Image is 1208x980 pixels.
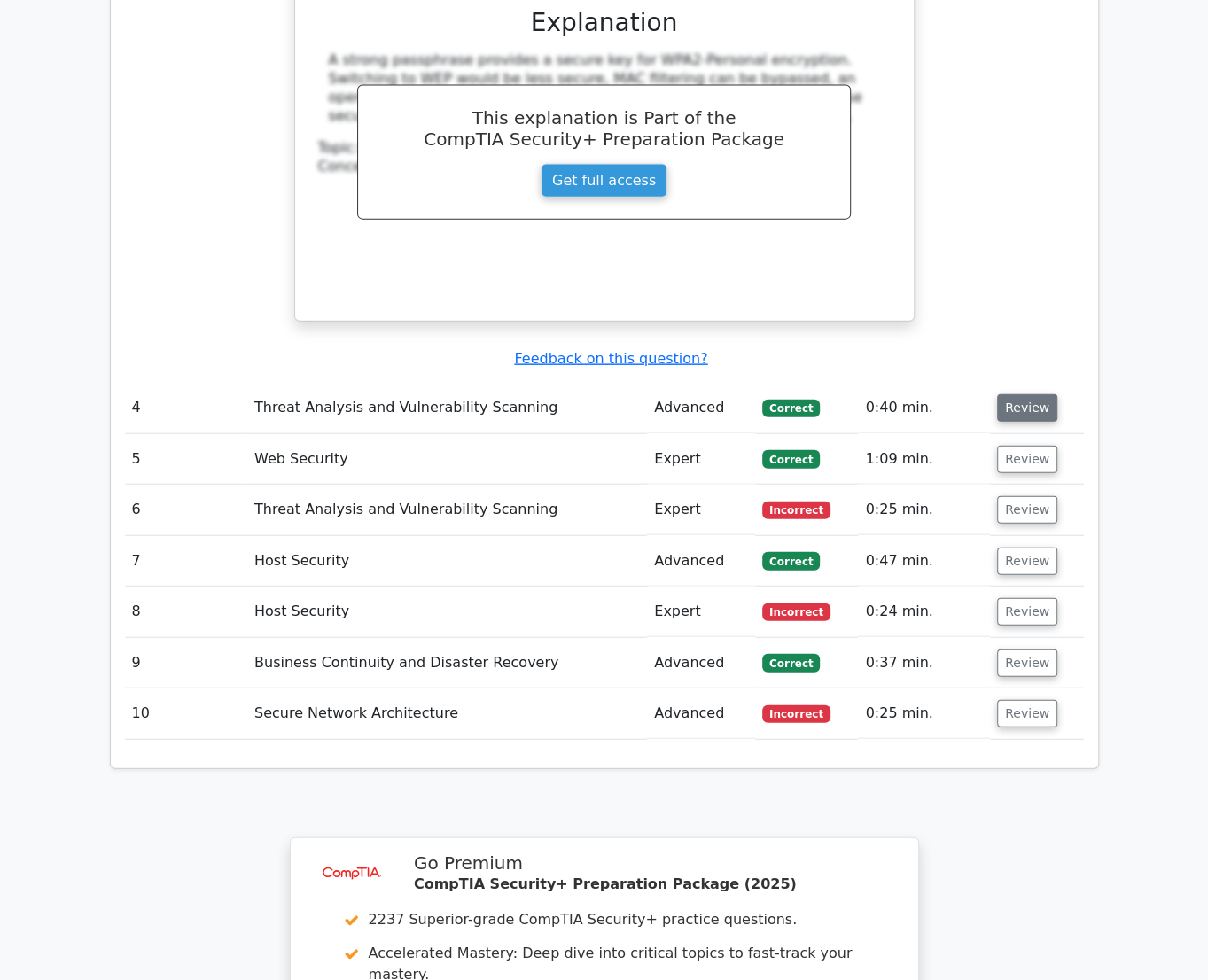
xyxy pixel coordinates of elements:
a: Feedback on this question? [514,350,707,367]
span: Incorrect [762,603,830,621]
div: A strong passphrase provides a secure key for WPA2-Personal encryption. Switching to WEP would be... [329,51,880,125]
button: Review [997,496,1057,524]
td: Expert [647,485,755,535]
td: 4 [125,383,247,433]
td: 9 [125,638,247,688]
a: Get full access [541,164,667,198]
td: Advanced [647,383,755,433]
td: 0:25 min. [858,688,990,739]
td: 6 [125,485,247,535]
span: Correct [762,552,820,570]
td: 5 [125,434,247,485]
span: Correct [762,400,820,417]
button: Review [997,394,1057,422]
td: Threat Analysis and Vulnerability Scanning [247,485,647,535]
td: Expert [647,434,755,485]
span: Correct [762,654,820,672]
td: 0:47 min. [858,536,990,587]
td: Host Security [247,587,647,637]
td: Advanced [647,688,755,739]
td: Secure Network Architecture [247,688,647,739]
td: Threat Analysis and Vulnerability Scanning [247,383,647,433]
td: Web Security [247,434,647,485]
button: Review [997,649,1057,677]
span: Incorrect [762,705,830,723]
button: Review [997,548,1057,575]
span: Correct [762,450,820,468]
td: Expert [647,587,755,637]
td: Advanced [647,536,755,587]
td: 0:37 min. [858,638,990,688]
span: Incorrect [762,502,830,519]
td: 8 [125,587,247,637]
button: Review [997,598,1057,626]
td: 10 [125,688,247,739]
td: 0:25 min. [858,485,990,535]
div: Concept: [318,158,891,176]
td: Business Continuity and Disaster Recovery [247,638,647,688]
div: Topic: [318,139,891,158]
button: Review [997,446,1057,473]
td: 1:09 min. [858,434,990,485]
td: 0:24 min. [858,587,990,637]
td: 7 [125,536,247,587]
td: Host Security [247,536,647,587]
td: Advanced [647,638,755,688]
button: Review [997,700,1057,727]
h3: Explanation [329,8,880,38]
td: 0:40 min. [858,383,990,433]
